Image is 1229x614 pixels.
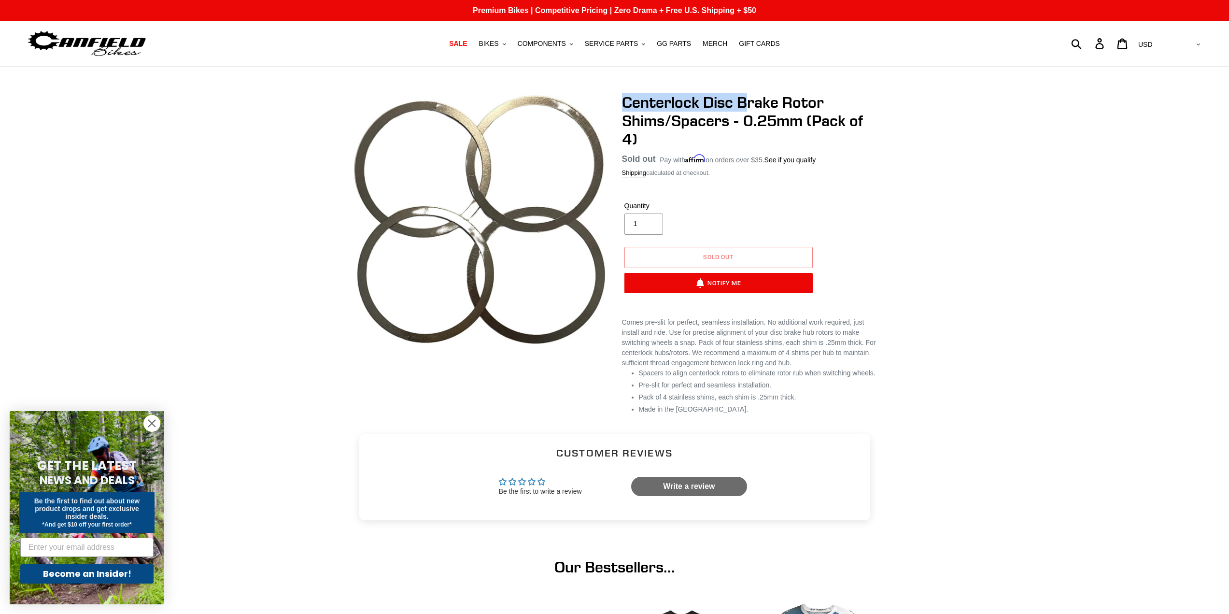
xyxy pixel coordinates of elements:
span: Pack of 4 stainless shims, each shim is .25mm thick. [639,393,796,401]
span: SERVICE PARTS [585,40,638,48]
div: calculated at checkout. [622,168,878,178]
span: BIKES [479,40,498,48]
input: Search [1076,33,1101,54]
span: SALE [449,40,467,48]
h1: Centerlock Disc Brake Rotor Shims/Spacers - 0.25mm (Pack of 4) [622,93,878,149]
span: COMPONENTS [518,40,566,48]
span: GET THE LATEST [37,457,137,474]
a: MERCH [698,37,732,50]
p: Pay with on orders over $35. [660,153,816,165]
span: NEWS AND DEALS [40,472,135,488]
label: Quantity [624,201,716,211]
img: Canfield Bikes [27,29,147,59]
span: Sold out [703,253,734,260]
a: Write a review [631,477,747,496]
button: Notify Me [624,273,813,293]
a: Shipping [622,169,647,177]
span: GG PARTS [657,40,691,48]
span: Pre-slit for perfect and seamless installation. [639,381,772,389]
button: SERVICE PARTS [580,37,650,50]
span: GIFT CARDS [739,40,780,48]
button: Become an Insider! [20,564,154,584]
span: Comes pre-slit for perfect, seamless installation. No additional work required, just install and ... [622,318,876,367]
span: Spacers to align centerlock rotors to eliminate rotor rub when switching wheels. [639,369,876,377]
h1: Our Bestsellers... [352,558,878,576]
span: Sold out [622,154,656,164]
a: GIFT CARDS [734,37,785,50]
span: Made in the [GEOGRAPHIC_DATA]. [639,405,749,413]
a: See if you qualify - Learn more about Affirm Financing (opens in modal) [764,156,816,164]
button: Sold out [624,247,813,268]
div: Be the first to write a review [499,487,582,497]
a: GG PARTS [652,37,696,50]
span: Be the first to find out about new product drops and get exclusive insider deals. [34,497,140,520]
span: Affirm [685,155,706,163]
span: MERCH [703,40,727,48]
h2: Customer Reviews [367,446,862,460]
button: Close dialog [143,415,160,432]
button: BIKES [474,37,510,50]
div: Average rating is 0.00 stars [499,476,582,487]
a: SALE [444,37,472,50]
span: *And get $10 off your first order* [42,521,131,528]
button: COMPONENTS [513,37,578,50]
input: Enter your email address [20,538,154,557]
